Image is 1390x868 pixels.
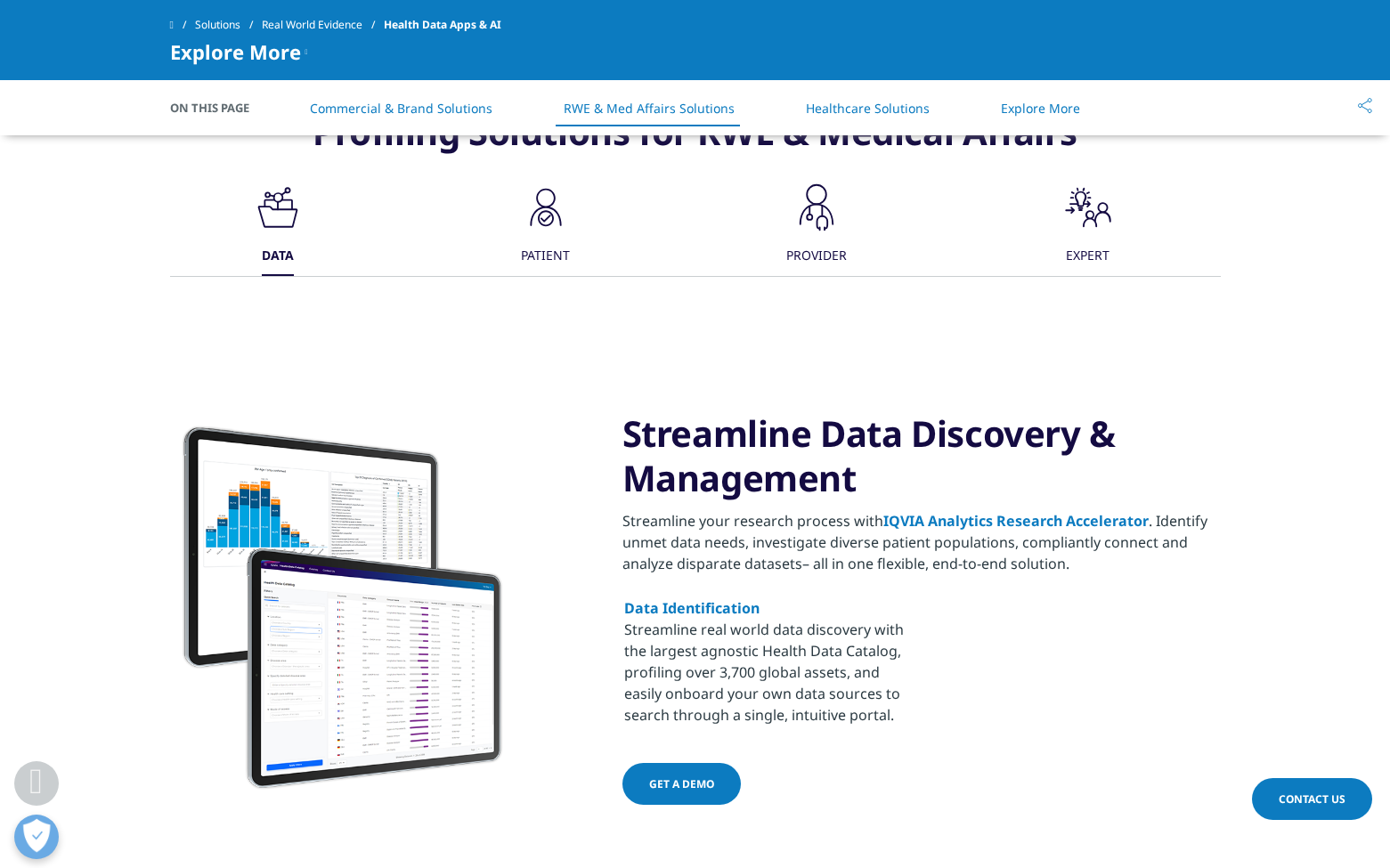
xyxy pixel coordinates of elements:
button: PROVIDER [784,181,847,276]
span: Contact Us [1279,791,1345,807]
div: PROVIDER [786,238,847,276]
h2: Streamline Data Discovery & Management [622,411,1221,510]
span: Health Data Apps & AI [384,9,501,41]
div: PATIENT [521,238,570,276]
button: PATIENT [516,181,573,276]
span: Get a demo [649,776,714,791]
a: Contact Us [1252,778,1372,820]
p: Streamline your research process with . Identify unmet data needs, investigate diverse patient po... [622,510,1221,574]
a: Solutions [195,9,262,41]
a: Data Identification [624,598,760,618]
p: Streamline real world data discovery with the largest agnostic Health Data Catalog, profiling ove... [624,597,907,726]
a: Commercial & Brand Solutions [310,100,492,117]
button: DATA [248,181,305,276]
a: Healthcare Solutions [806,100,930,117]
a: Explore More [1001,100,1080,117]
span: Explore More [170,41,301,62]
a: Get a demo [622,763,741,805]
div: DATA [262,238,294,276]
button: Open Preferences [14,815,59,859]
h3: Profiling Solutions for RWE & Medical Affairs [170,110,1221,181]
a: Real World Evidence [262,9,384,41]
div: EXPERT [1066,238,1110,276]
button: EXPERT [1059,181,1115,276]
span: On This Page [170,99,268,117]
a: RWE & Med Affairs Solutions [564,100,735,117]
a: IQVIA Analytics Research Accelerator [883,511,1149,531]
